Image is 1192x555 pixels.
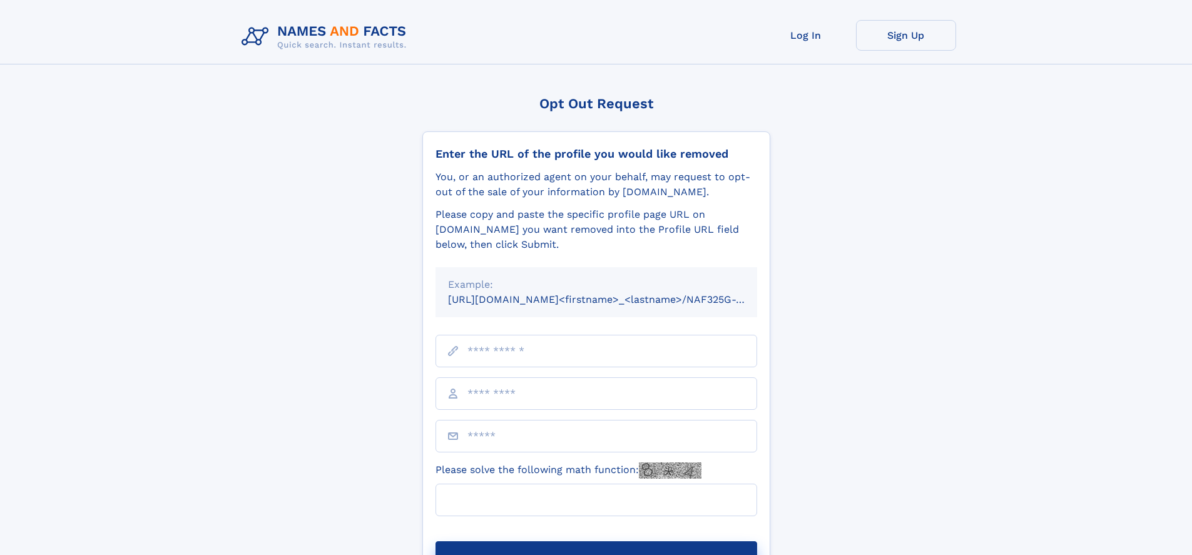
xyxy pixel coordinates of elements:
[856,20,956,51] a: Sign Up
[448,277,745,292] div: Example:
[436,207,757,252] div: Please copy and paste the specific profile page URL on [DOMAIN_NAME] you want removed into the Pr...
[756,20,856,51] a: Log In
[422,96,770,111] div: Opt Out Request
[448,293,781,305] small: [URL][DOMAIN_NAME]<firstname>_<lastname>/NAF325G-xxxxxxxx
[237,20,417,54] img: Logo Names and Facts
[436,170,757,200] div: You, or an authorized agent on your behalf, may request to opt-out of the sale of your informatio...
[436,147,757,161] div: Enter the URL of the profile you would like removed
[436,462,701,479] label: Please solve the following math function:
